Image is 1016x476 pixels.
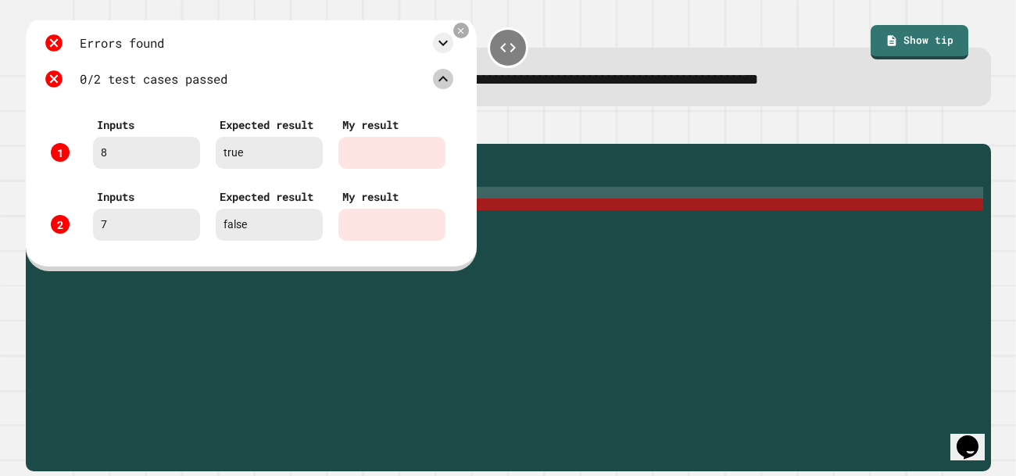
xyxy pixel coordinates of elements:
[220,188,319,205] div: Expected result
[93,209,200,241] div: 7
[342,188,442,205] div: My result
[97,116,196,133] div: Inputs
[93,137,200,169] div: 8
[216,209,323,241] div: false
[51,215,70,234] div: 2
[51,143,70,162] div: 1
[342,116,442,133] div: My result
[950,413,1000,460] iframe: chat widget
[216,137,323,169] div: true
[80,34,164,52] div: Errors found
[97,188,196,205] div: Inputs
[871,25,968,59] a: Show tip
[80,70,227,88] div: 0/2 test cases passed
[220,116,319,133] div: Expected result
